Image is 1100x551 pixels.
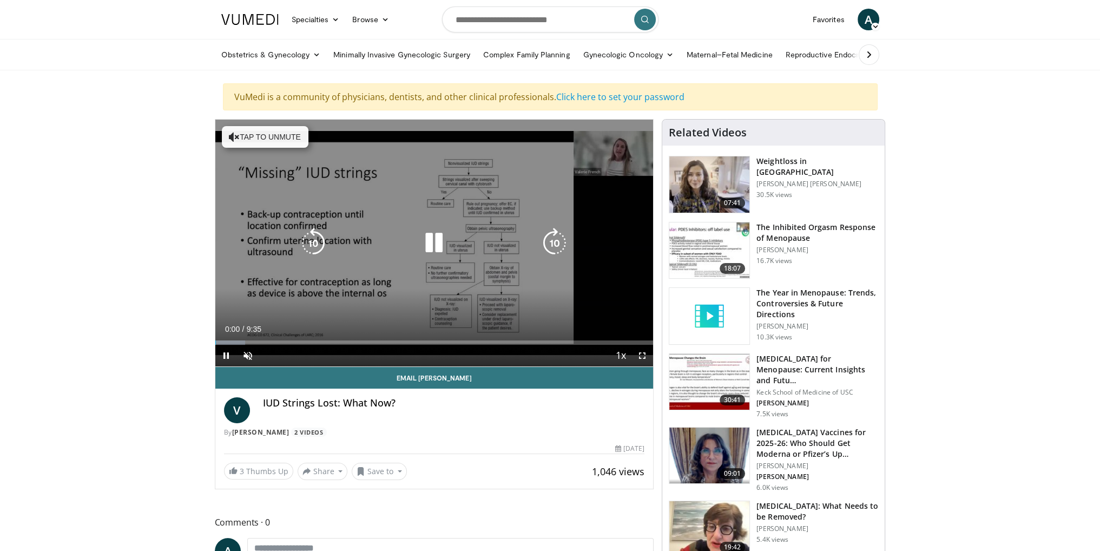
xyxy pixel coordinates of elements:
button: Save to [352,463,407,480]
img: VuMedi Logo [221,14,279,25]
p: [PERSON_NAME] [756,399,878,408]
span: 9:35 [247,325,261,333]
h3: [MEDICAL_DATA]: What Needs to be Removed? [756,501,878,522]
a: 07:41 Weightloss in [GEOGRAPHIC_DATA] [PERSON_NAME] [PERSON_NAME] 30.5K views [669,156,878,213]
p: 7.5K views [756,410,788,418]
span: 1,046 views [592,465,644,478]
h3: [MEDICAL_DATA] Vaccines for 2025-26: Who Should Get Moderna or Pfizer’s Up… [756,427,878,460]
button: Fullscreen [631,345,653,366]
img: 4e370bb1-17f0-4657-a42f-9b995da70d2f.png.150x105_q85_crop-smart_upscale.png [669,428,749,484]
p: 10.3K views [756,333,792,342]
button: Playback Rate [610,345,631,366]
a: Gynecologic Oncology [577,44,680,65]
a: Specialties [285,9,346,30]
a: Obstetrics & Gynecology [215,44,327,65]
span: 3 [240,466,244,476]
div: VuMedi is a community of physicians, dentists, and other clinical professionals. [223,83,878,110]
span: 30:41 [720,395,746,405]
span: 0:00 [225,325,240,333]
h3: The Year in Menopause: Trends, Controversies & Future Directions [756,287,878,320]
p: 30.5K views [756,191,792,199]
p: [PERSON_NAME] [756,246,878,254]
a: V [224,397,250,423]
a: [PERSON_NAME] [232,428,289,437]
p: [PERSON_NAME] [PERSON_NAME] [756,180,878,188]
p: [PERSON_NAME] [756,462,878,470]
a: 09:01 [MEDICAL_DATA] Vaccines for 2025-26: Who Should Get Moderna or Pfizer’s Up… [PERSON_NAME] [... [669,427,878,492]
a: 2 Videos [291,428,327,437]
p: 16.7K views [756,257,792,265]
a: Email [PERSON_NAME] [215,367,654,389]
p: [PERSON_NAME] [756,322,878,331]
h3: [MEDICAL_DATA] for Menopause: Current Insights and Futu… [756,353,878,386]
a: The Year in Menopause: Trends, Controversies & Future Directions [PERSON_NAME] 10.3K views [669,287,878,345]
a: Click here to set your password [556,91,684,103]
a: Complex Family Planning [477,44,577,65]
a: Favorites [806,9,851,30]
p: [PERSON_NAME] [756,524,878,533]
a: Browse [346,9,396,30]
img: 283c0f17-5e2d-42ba-a87c-168d447cdba4.150x105_q85_crop-smart_upscale.jpg [669,222,749,279]
a: 30:41 [MEDICAL_DATA] for Menopause: Current Insights and Futu… Keck School of Medicine of USC [PE... [669,353,878,418]
a: 18:07 The Inhibited Orgasm Response of Menopause [PERSON_NAME] 16.7K views [669,222,878,279]
a: Minimally Invasive Gynecologic Surgery [327,44,477,65]
span: / [242,325,245,333]
p: Keck School of Medicine of USC [756,388,878,397]
a: 3 Thumbs Up [224,463,293,480]
button: Share [298,463,348,480]
a: Maternal–Fetal Medicine [680,44,779,65]
span: 07:41 [720,198,746,208]
img: 47271b8a-94f4-49c8-b914-2a3d3af03a9e.150x105_q85_crop-smart_upscale.jpg [669,354,749,410]
a: Reproductive Endocrinology & [MEDICAL_DATA] [779,44,960,65]
h4: IUD Strings Lost: What Now? [263,397,645,409]
div: By [224,428,645,437]
button: Tap to unmute [222,126,308,148]
div: Progress Bar [215,340,654,345]
span: 18:07 [720,263,746,274]
img: video_placeholder_short.svg [669,288,749,344]
span: Comments 0 [215,515,654,529]
div: [DATE] [615,444,644,454]
span: 09:01 [720,468,746,479]
h3: The Inhibited Orgasm Response of Menopause [756,222,878,244]
a: A [858,9,879,30]
video-js: Video Player [215,120,654,367]
p: [PERSON_NAME] [756,473,878,481]
input: Search topics, interventions [442,6,658,32]
img: 9983fed1-7565-45be-8934-aef1103ce6e2.150x105_q85_crop-smart_upscale.jpg [669,156,749,213]
h3: Weightloss in [GEOGRAPHIC_DATA] [756,156,878,178]
p: 5.4K views [756,535,788,544]
h4: Related Videos [669,126,747,139]
button: Pause [215,345,237,366]
p: 6.0K views [756,483,788,492]
button: Unmute [237,345,259,366]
